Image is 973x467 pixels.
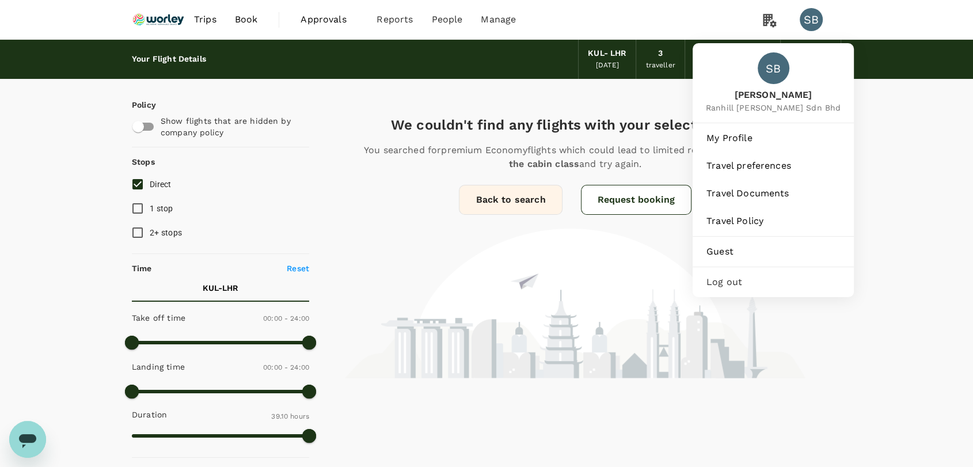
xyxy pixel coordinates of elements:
span: 00:00 - 24:00 [263,314,309,322]
span: Guest [706,245,840,259]
a: Guest [697,239,849,264]
div: SB [800,8,823,31]
span: 00:00 - 24:00 [263,363,309,371]
p: KUL - LHR [203,282,238,294]
img: no-flight-found [345,229,805,378]
span: Reports [377,13,413,26]
span: Direct [150,180,172,189]
p: Landing time [132,361,185,373]
a: My Profile [697,126,849,151]
p: Reset [287,263,309,274]
h5: We couldn't find any flights with your selected filters [356,116,794,134]
span: Travel preferences [706,159,840,173]
strong: Stops [132,157,155,166]
span: Ranhill [PERSON_NAME] Sdn Bhd [706,102,841,113]
p: Duration [132,409,167,420]
div: 3 [658,47,663,60]
img: Ranhill Worley Sdn Bhd [132,7,185,32]
p: You searched for flights which could lead to limited results. Please and try again. [356,143,794,171]
span: People [431,13,462,26]
button: Request booking [581,185,691,215]
span: Approvals [301,13,358,26]
span: 2+ stops [150,228,182,237]
p: Policy [132,99,142,111]
span: Log out [706,275,840,289]
p: Show flights that are hidden by company policy [161,115,301,138]
div: SB [758,52,789,84]
span: Travel Policy [706,214,840,228]
div: Log out [697,269,849,295]
div: Your Flight Details [132,53,206,66]
p: Take off time [132,312,185,324]
iframe: Button to launch messaging window [9,421,46,458]
span: Book [235,13,258,26]
div: traveller [645,60,675,71]
a: Travel Documents [697,181,849,206]
div: [DATE] [596,60,619,71]
a: Back to search [459,185,562,215]
div: KUL - LHR [588,47,626,60]
span: [PERSON_NAME] [706,89,841,102]
a: Travel preferences [697,153,849,179]
a: Travel Policy [697,208,849,234]
span: Travel Documents [706,187,840,200]
p: Time [132,263,152,274]
span: Trips [194,13,216,26]
span: 39.10 hours [271,412,309,420]
span: 1 stop [150,204,173,213]
span: premium economy [441,145,527,155]
span: Manage [481,13,516,26]
span: My Profile [706,131,840,145]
